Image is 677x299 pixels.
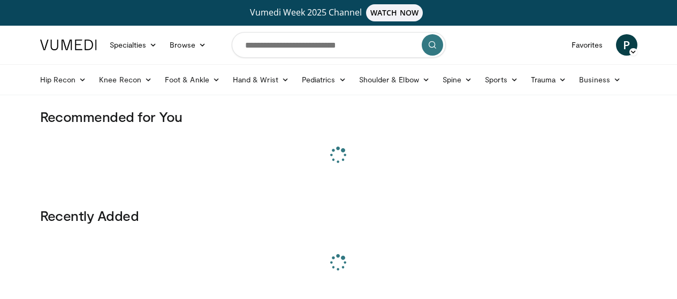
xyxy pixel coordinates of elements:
a: Knee Recon [93,69,158,90]
span: WATCH NOW [366,4,423,21]
a: Spine [436,69,478,90]
a: Vumedi Week 2025 ChannelWATCH NOW [42,4,636,21]
a: Shoulder & Elbow [353,69,436,90]
a: Business [573,69,627,90]
a: P [616,34,637,56]
h3: Recommended for You [40,108,637,125]
img: VuMedi Logo [40,40,97,50]
a: Browse [163,34,212,56]
a: Favorites [565,34,610,56]
input: Search topics, interventions [232,32,446,58]
a: Trauma [524,69,573,90]
a: Foot & Ankle [158,69,226,90]
a: Hip Recon [34,69,93,90]
a: Sports [478,69,524,90]
a: Pediatrics [295,69,353,90]
h3: Recently Added [40,207,637,224]
a: Specialties [103,34,164,56]
a: Hand & Wrist [226,69,295,90]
